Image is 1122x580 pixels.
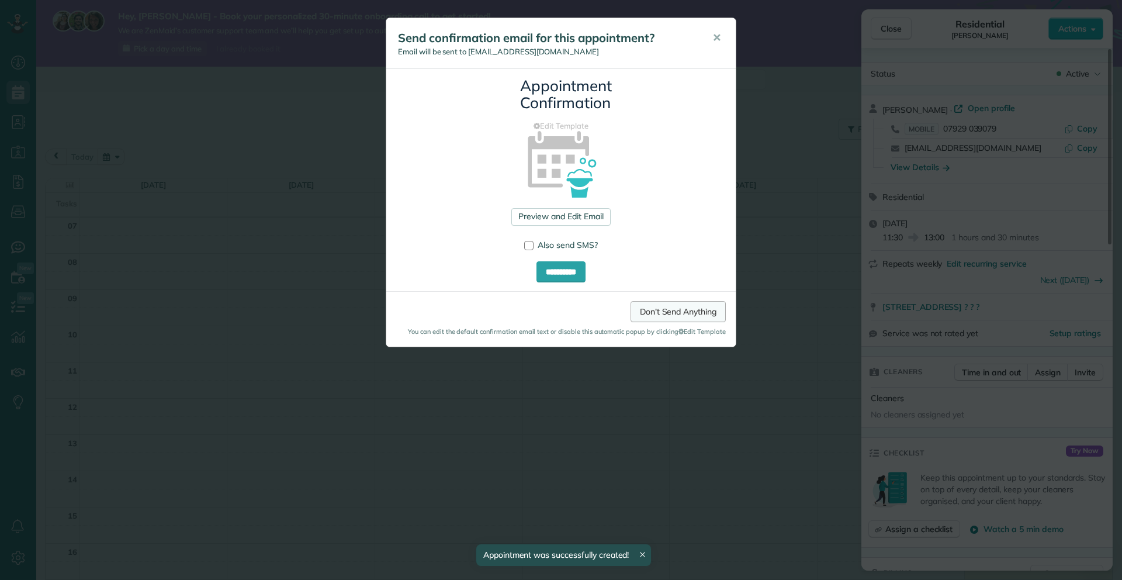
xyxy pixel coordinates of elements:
[712,31,721,44] span: ✕
[398,47,599,56] span: Email will be sent to [EMAIL_ADDRESS][DOMAIN_NAME]
[631,301,726,322] a: Don't Send Anything
[509,111,614,215] img: appointment_confirmation_icon-141e34405f88b12ade42628e8c248340957700ab75a12ae832a8710e9b578dc5.png
[511,208,610,226] a: Preview and Edit Email
[520,78,602,111] h3: Appointment Confirmation
[538,240,598,250] span: Also send SMS?
[395,120,727,132] a: Edit Template
[476,544,652,566] div: Appointment was successfully created!
[396,327,726,336] small: You can edit the default confirmation email text or disable this automatic popup by clicking Edit...
[398,30,696,46] h5: Send confirmation email for this appointment?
